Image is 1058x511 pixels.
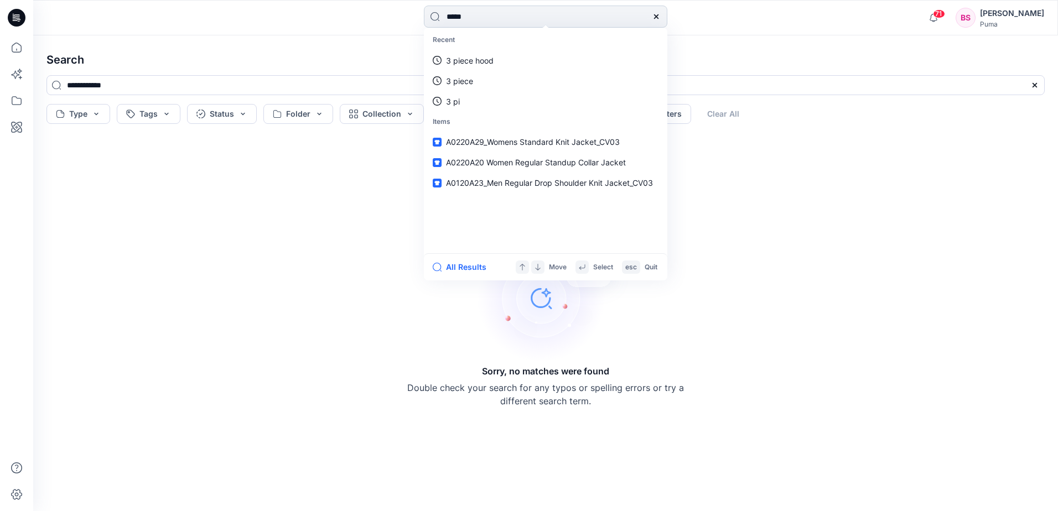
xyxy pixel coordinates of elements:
[433,260,494,274] button: All Results
[446,75,473,87] p: 3 piece
[446,137,620,147] span: A0220A29_Womens Standard Knit Jacket_CV03
[956,8,976,28] div: BS
[593,262,613,273] p: Select
[426,91,665,112] a: 3 pi
[482,364,609,378] h5: Sorry, no matches were found
[187,104,257,124] button: Status
[407,381,684,408] p: Double check your search for any typos or spelling errors or try a different search term.
[477,232,632,364] img: Sorry, no matches were found
[446,178,653,187] span: A0120A23_Men Regular Drop Shoulder Knit Jacket_CV03
[117,104,180,124] button: Tags
[426,30,665,50] p: Recent
[446,158,626,167] span: A0220A20 Women Regular Standup Collar Jacket
[46,104,110,124] button: Type
[446,55,494,66] p: 3 piece hood
[426,173,665,193] a: A0120A23_Men Regular Drop Shoulder Knit Jacket_CV03
[426,152,665,173] a: A0220A20 Women Regular Standup Collar Jacket
[446,96,460,107] p: 3 pi
[625,262,637,273] p: esc
[340,104,424,124] button: Collection
[980,20,1044,28] div: Puma
[980,7,1044,20] div: [PERSON_NAME]
[645,262,657,273] p: Quit
[426,132,665,152] a: A0220A29_Womens Standard Knit Jacket_CV03
[426,71,665,91] a: 3 piece
[38,44,1054,75] h4: Search
[933,9,945,18] span: 71
[426,112,665,132] p: Items
[263,104,333,124] button: Folder
[426,50,665,71] a: 3 piece hood
[549,262,567,273] p: Move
